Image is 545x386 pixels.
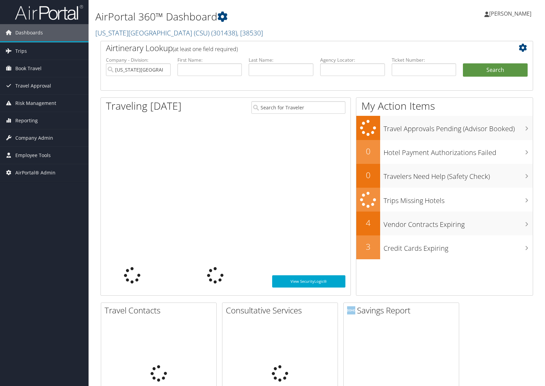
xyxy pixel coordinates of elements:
span: (at least one field required) [173,45,238,53]
span: [PERSON_NAME] [489,10,531,17]
button: Search [463,63,528,77]
h3: Credit Cards Expiring [384,240,533,253]
h3: Hotel Payment Authorizations Failed [384,144,533,157]
h2: Airtinerary Lookup [106,42,492,54]
a: 3Credit Cards Expiring [356,235,533,259]
h2: 4 [356,217,380,229]
h3: Vendor Contracts Expiring [384,216,533,229]
span: Dashboards [15,24,43,41]
a: 0Travelers Need Help (Safety Check) [356,164,533,188]
label: Agency Locator: [320,57,385,63]
span: , [ 38530 ] [237,28,263,37]
h3: Trips Missing Hotels [384,192,533,205]
img: domo-logo.png [347,306,355,314]
span: Company Admin [15,129,53,146]
label: Last Name: [249,57,313,63]
h2: Travel Contacts [105,305,216,316]
span: Travel Approval [15,77,51,94]
h3: Travelers Need Help (Safety Check) [384,168,533,181]
h1: Traveling [DATE] [106,99,182,113]
img: airportal-logo.png [15,4,83,20]
span: Risk Management [15,95,56,112]
label: Ticket Number: [392,57,456,63]
label: First Name: [177,57,242,63]
a: [US_STATE][GEOGRAPHIC_DATA] (CSU) [95,28,263,37]
span: Reporting [15,112,38,129]
span: Employee Tools [15,147,51,164]
a: Trips Missing Hotels [356,188,533,212]
a: 4Vendor Contracts Expiring [356,212,533,235]
a: 0Hotel Payment Authorizations Failed [356,140,533,164]
h2: Consultative Services [226,305,338,316]
span: Trips [15,43,27,60]
span: AirPortal® Admin [15,164,56,181]
h1: AirPortal 360™ Dashboard [95,10,391,24]
h2: 3 [356,241,380,252]
h2: Savings Report [347,305,459,316]
h2: 0 [356,145,380,157]
h1: My Action Items [356,99,533,113]
a: View SecurityLogic® [272,275,345,288]
h2: 0 [356,169,380,181]
input: Search for Traveler [251,101,345,114]
a: Travel Approvals Pending (Advisor Booked) [356,116,533,140]
span: Book Travel [15,60,42,77]
span: ( 301438 ) [211,28,237,37]
a: [PERSON_NAME] [484,3,538,24]
label: Company - Division: [106,57,171,63]
h3: Travel Approvals Pending (Advisor Booked) [384,121,533,134]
